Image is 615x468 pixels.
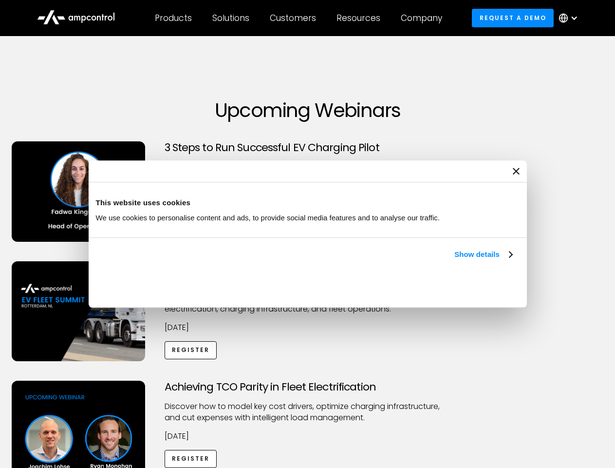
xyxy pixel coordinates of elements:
[212,13,249,23] div: Solutions
[165,381,451,393] h3: Achieving TCO Parity in Fleet Electrification
[336,13,380,23] div: Resources
[165,431,451,442] p: [DATE]
[270,13,316,23] div: Customers
[155,13,192,23] div: Products
[165,341,217,359] a: Register
[165,401,451,423] p: Discover how to model key cost drivers, optimize charging infrastructure, and cut expenses with i...
[165,141,451,154] h3: 3 Steps to Run Successful EV Charging Pilot
[401,13,442,23] div: Company
[12,98,604,122] h1: Upcoming Webinars
[472,9,554,27] a: Request a demo
[454,249,512,260] a: Show details
[513,168,520,175] button: Close banner
[96,214,440,222] span: We use cookies to personalise content and ads, to provide social media features and to analyse ou...
[376,272,516,300] button: Okay
[165,450,217,468] a: Register
[165,322,451,333] p: [DATE]
[96,197,520,209] div: This website uses cookies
